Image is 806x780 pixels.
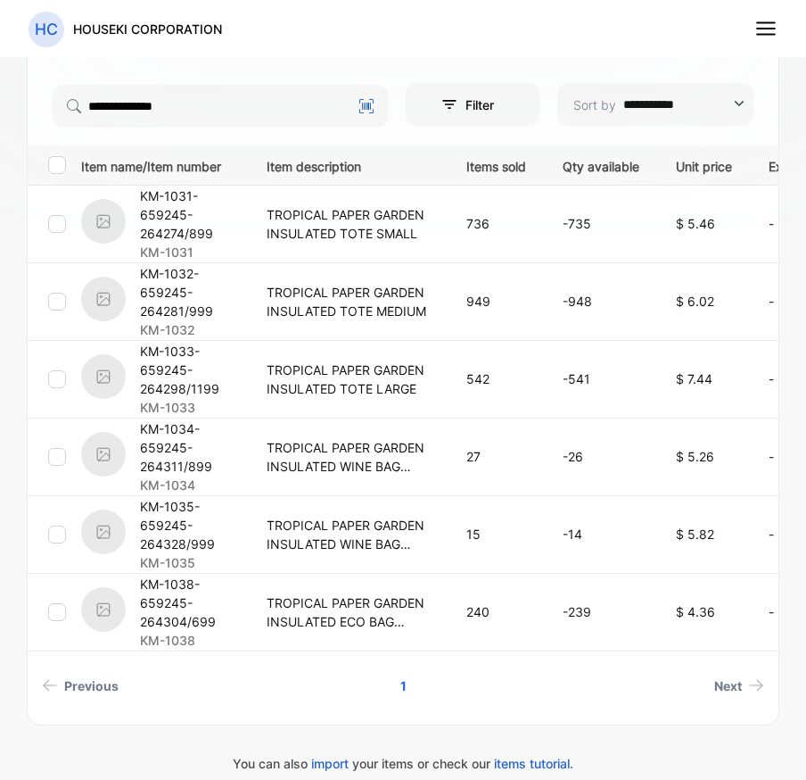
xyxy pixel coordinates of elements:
[707,669,771,702] a: Next page
[563,447,639,466] p: -26
[35,18,58,41] p: HC
[676,449,714,464] span: $ 5.26
[466,369,526,388] p: 542
[14,7,68,61] button: Open LiveChat chat widget
[676,154,732,176] p: Unit price
[73,20,222,38] p: HOUSEKI CORPORATION
[81,277,126,321] img: item
[140,419,244,476] p: KM-1034-659245-264311/899
[267,361,430,398] p: TROPICAL PAPER GARDEN INSULATED TOTE LARGE
[140,243,244,261] p: KM-1031
[267,283,430,320] p: TROPICAL PAPER GARDEN INSULATED TOTE MEDIUM
[466,214,526,233] p: 736
[563,525,639,544] p: -14
[466,154,526,176] p: Items sold
[311,756,349,771] span: import
[267,438,430,476] p: TROPICAL PAPER GARDEN INSULATED WINE BAG SINGLE
[267,593,430,631] p: TROPICAL PAPER GARDEN INSULATED ECO BAG LARGE
[140,398,244,417] p: KM-1033
[81,154,244,176] p: Item name/Item number
[267,154,430,176] p: Item description
[563,602,639,621] p: -239
[140,497,244,553] p: KM-1035-659245-264328/999
[140,476,244,494] p: KM-1034
[557,83,753,126] button: Sort by
[28,669,778,702] ul: Pagination
[676,604,715,619] span: $ 4.36
[494,756,573,771] span: items tutorial.
[563,369,639,388] p: -541
[466,447,526,466] p: 27
[714,676,742,695] span: Next
[563,292,639,311] p: -948
[81,510,126,554] img: item
[140,187,244,243] p: KM-1031-659245-264274/899
[676,527,714,542] span: $ 5.82
[64,676,119,695] span: Previous
[35,669,126,702] a: Previous page
[81,354,126,399] img: item
[27,754,779,773] p: You can also your items or check our
[466,525,526,544] p: 15
[140,320,244,339] p: KM-1032
[81,199,126,244] img: item
[466,602,526,621] p: 240
[379,669,428,702] a: Page 1 is your current page
[267,516,430,553] p: TROPICAL PAPER GARDEN INSULATED WINE BAG DOUBLE
[140,553,244,572] p: KM-1035
[563,214,639,233] p: -735
[676,294,714,309] span: $ 6.02
[140,631,244,650] p: KM-1038
[573,95,616,114] p: Sort by
[140,264,244,320] p: KM-1032-659245-264281/999
[676,216,715,231] span: $ 5.46
[140,342,244,398] p: KM-1033-659245-264298/1199
[563,154,639,176] p: Qty available
[466,292,526,311] p: 949
[267,205,430,243] p: TROPICAL PAPER GARDEN INSULATED TOTE SMALL
[81,587,126,632] img: item
[81,432,126,477] img: item
[140,575,244,631] p: KM-1038-659245-264304/699
[676,371,712,386] span: $ 7.44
